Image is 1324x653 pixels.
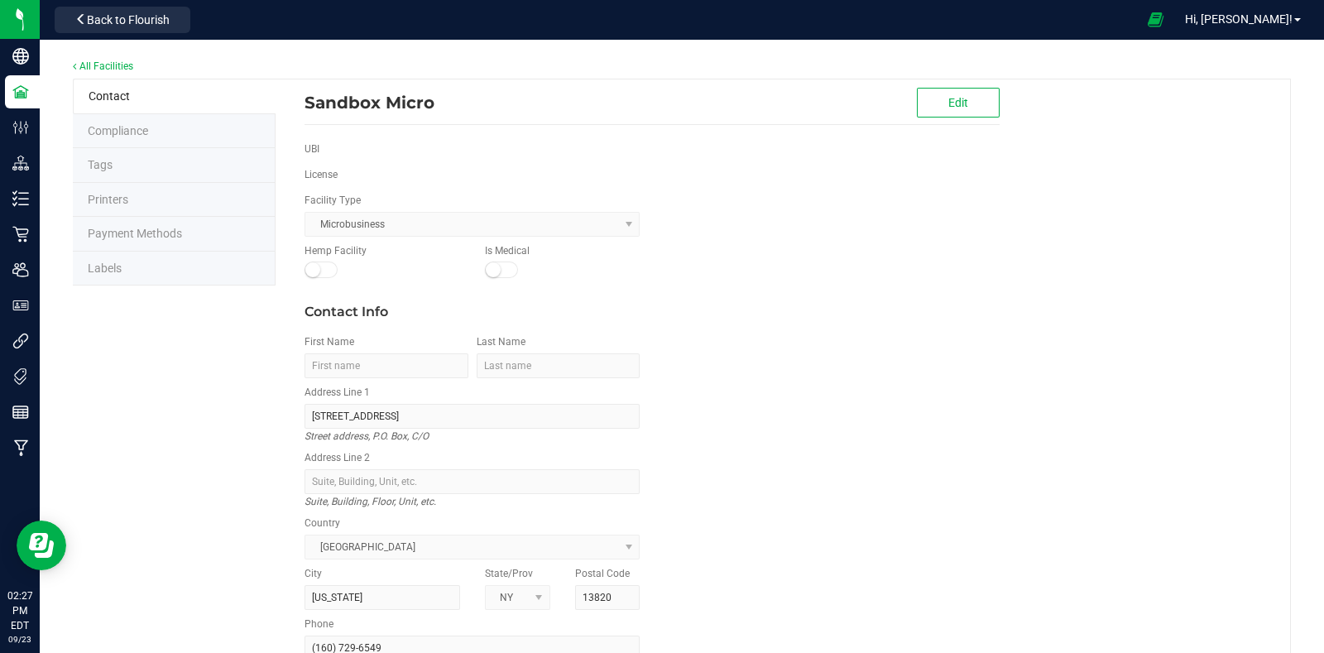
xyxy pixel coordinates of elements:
label: Address Line 2 [305,450,370,465]
span: Label Maker [88,262,122,275]
inline-svg: Retail [12,226,29,242]
i: Street address, P.O. Box, C/O [305,426,429,446]
inline-svg: Users [12,262,29,278]
span: State Registry [88,124,148,137]
iframe: Resource center [17,521,66,570]
label: State/Prov [485,566,533,581]
label: Address Line 1 [305,385,370,400]
button: Back to Flourish [55,7,190,33]
div: Contact Info [305,302,640,322]
span: Back to Flourish [87,13,170,26]
inline-svg: Inventory [12,190,29,207]
p: 09/23 [7,633,32,646]
inline-svg: Distribution [12,155,29,171]
input: Suite, Building, Unit, etc. [305,469,640,494]
label: City [305,566,322,581]
input: Postal Code [575,585,640,610]
inline-svg: Integrations [12,333,29,349]
inline-svg: Tags [12,368,29,385]
label: License [305,167,338,182]
inline-svg: Facilities [12,84,29,100]
input: City [305,585,460,610]
i: Suite, Building, Floor, Unit, etc. [305,492,436,511]
label: First Name [305,334,354,349]
span: Open Ecommerce Menu [1137,3,1174,36]
input: Last name [477,353,640,378]
span: Contact [89,89,130,103]
label: UBI [305,142,319,156]
label: Phone [305,617,333,631]
input: First name [305,353,468,378]
input: Address [305,404,640,429]
inline-svg: Manufacturing [12,439,29,456]
span: Tags [88,158,113,171]
button: Edit [917,88,1000,118]
label: Is Medical [485,243,530,258]
inline-svg: Configuration [12,119,29,136]
label: Postal Code [575,566,630,581]
label: Last Name [477,334,525,349]
label: Country [305,516,340,531]
inline-svg: Reports [12,404,29,420]
inline-svg: Company [12,48,29,65]
p: 02:27 PM EDT [7,588,32,633]
inline-svg: User Roles [12,297,29,314]
a: All Facilities [73,60,133,72]
span: Edit [948,96,968,109]
span: Printers [88,193,128,206]
span: Payment Methods [88,227,182,240]
div: Sandbox Micro [305,90,892,115]
label: Hemp Facility [305,243,367,258]
span: Hi, [PERSON_NAME]! [1185,12,1293,26]
label: Facility Type [305,193,361,208]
